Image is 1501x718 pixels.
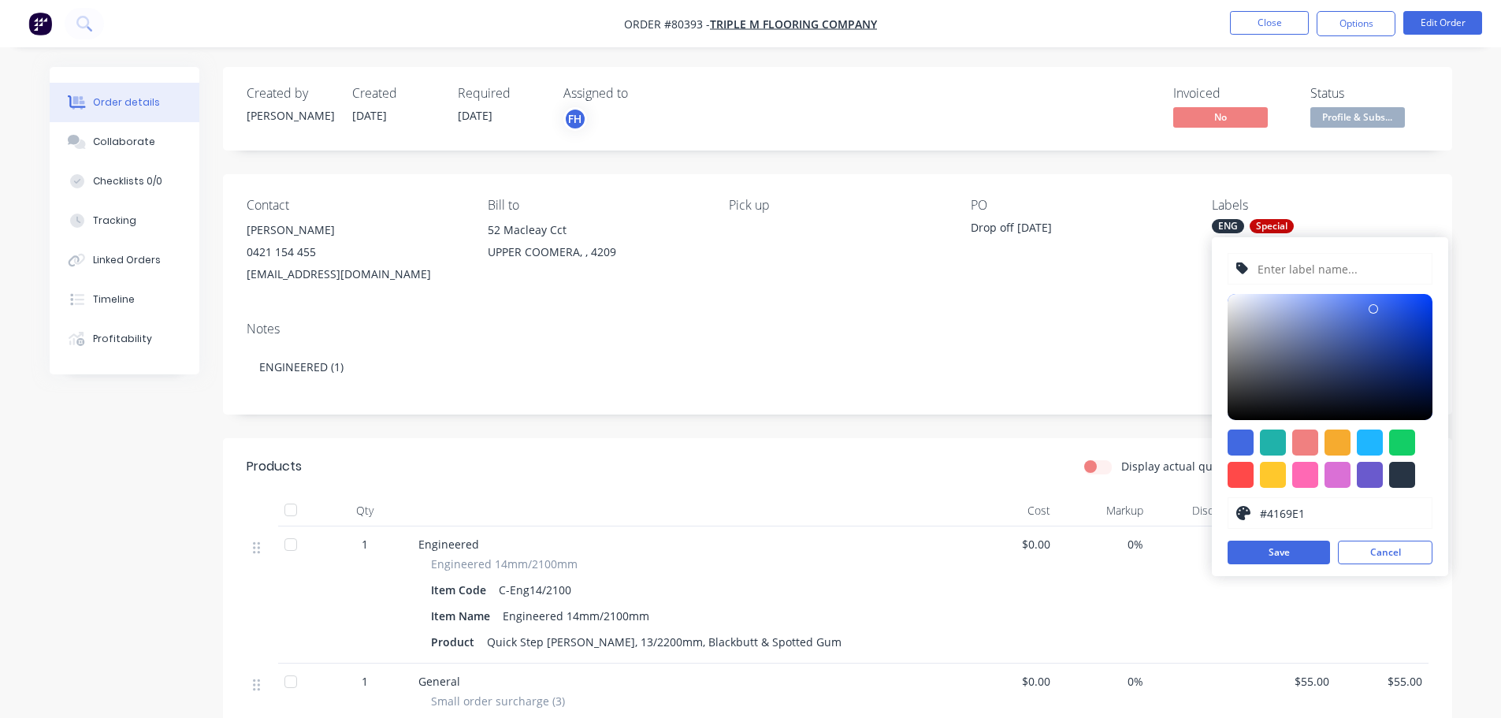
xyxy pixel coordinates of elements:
[1357,430,1383,456] div: #1fb6ff
[1260,462,1286,488] div: #ffc82c
[1325,462,1351,488] div: #da70d6
[1228,541,1330,564] button: Save
[1250,219,1294,233] div: Special
[431,556,578,572] span: Engineered 14mm/2100mm
[496,605,656,627] div: Engineered 14mm/2100mm
[50,162,199,201] button: Checklists 0/0
[624,17,710,32] span: Order #80393 -
[362,536,368,552] span: 1
[431,631,481,653] div: Product
[1357,462,1383,488] div: #6a5acd
[247,219,463,241] div: [PERSON_NAME]
[1403,11,1482,35] button: Edit Order
[1256,254,1424,284] input: Enter label name...
[93,135,155,149] div: Collaborate
[1212,219,1244,233] div: ENG
[488,241,704,263] div: UPPER COOMERA, , 4209
[247,219,463,285] div: [PERSON_NAME]0421 154 455[EMAIL_ADDRESS][DOMAIN_NAME]
[488,198,704,213] div: Bill to
[1150,495,1243,526] div: Discount
[247,198,463,213] div: Contact
[1317,11,1395,36] button: Options
[1389,462,1415,488] div: #273444
[431,605,496,627] div: Item Name
[50,240,199,280] button: Linked Orders
[93,332,152,346] div: Profitability
[352,86,439,101] div: Created
[1228,430,1254,456] div: #4169e1
[50,319,199,359] button: Profitability
[1063,673,1143,690] span: 0%
[93,253,161,267] div: Linked Orders
[492,578,578,601] div: C-Eng14/2100
[247,86,333,101] div: Created by
[247,241,463,263] div: 0421 154 455
[431,693,565,709] span: Small order surcharge (3)
[318,495,412,526] div: Qty
[362,673,368,690] span: 1
[247,457,302,476] div: Products
[458,86,544,101] div: Required
[93,214,136,228] div: Tracking
[1121,458,1252,474] label: Display actual quantities
[1292,462,1318,488] div: #ff69b4
[93,95,160,110] div: Order details
[1230,11,1309,35] button: Close
[971,219,1168,241] div: Drop off [DATE]
[1389,430,1415,456] div: #13ce66
[418,537,479,552] span: Engineered
[1310,107,1405,127] span: Profile & Subs...
[247,107,333,124] div: [PERSON_NAME]
[50,280,199,319] button: Timeline
[710,17,877,32] a: Triple M Flooring Company
[418,674,460,689] span: General
[1228,462,1254,488] div: #ff4949
[970,536,1050,552] span: $0.00
[1310,86,1429,101] div: Status
[352,108,387,123] span: [DATE]
[50,201,199,240] button: Tracking
[247,263,463,285] div: [EMAIL_ADDRESS][DOMAIN_NAME]
[1342,673,1422,690] span: $55.00
[481,631,848,653] div: Quick Step [PERSON_NAME], 13/2200mm, Blackbutt & Spotted Gum
[1292,430,1318,456] div: #f08080
[563,107,587,131] button: FH
[964,495,1057,526] div: Cost
[1063,536,1143,552] span: 0%
[50,122,199,162] button: Collaborate
[729,198,945,213] div: Pick up
[971,198,1187,213] div: PO
[563,86,721,101] div: Assigned to
[1260,430,1286,456] div: #20b2aa
[488,219,704,270] div: 52 Macleay CctUPPER COOMERA, , 4209
[1338,541,1432,564] button: Cancel
[458,108,492,123] span: [DATE]
[1057,495,1150,526] div: Markup
[28,12,52,35] img: Factory
[50,83,199,122] button: Order details
[1249,673,1329,690] span: $55.00
[488,219,704,241] div: 52 Macleay Cct
[1173,86,1291,101] div: Invoiced
[970,673,1050,690] span: $0.00
[1325,430,1351,456] div: #f6ab2f
[1212,198,1428,213] div: Labels
[247,343,1429,391] div: ENGINEERED (1)
[247,322,1429,337] div: Notes
[93,174,162,188] div: Checklists 0/0
[1173,107,1268,127] span: No
[93,292,135,307] div: Timeline
[431,578,492,601] div: Item Code
[1310,107,1405,131] button: Profile & Subs...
